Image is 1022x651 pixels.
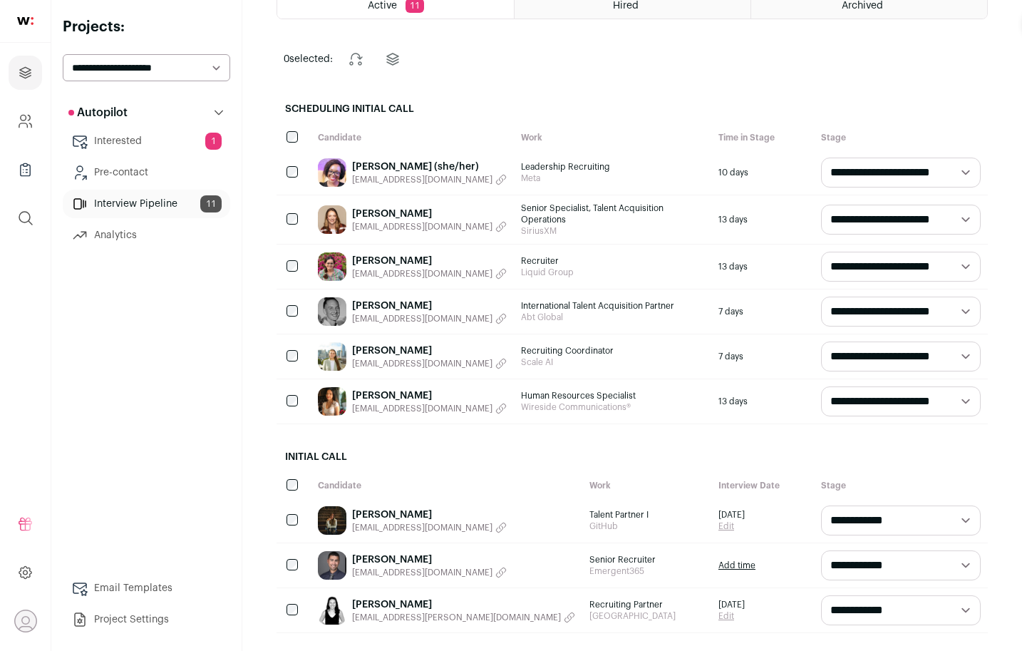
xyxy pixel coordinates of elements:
[352,567,492,578] span: [EMAIL_ADDRESS][DOMAIN_NAME]
[711,245,814,289] div: 13 days
[318,158,346,187] img: 5a84074b77b2ced16f87f63f5e769eb4c1154709ffee1149fc94f06efdacf3ae.jpg
[63,127,230,155] a: Interested1
[277,441,988,473] h2: Initial Call
[842,1,883,11] span: Archived
[352,254,507,268] a: [PERSON_NAME]
[352,313,507,324] button: [EMAIL_ADDRESS][DOMAIN_NAME]
[521,267,704,278] span: Liquid Group
[352,612,575,623] button: [EMAIL_ADDRESS][PERSON_NAME][DOMAIN_NAME]
[711,379,814,424] div: 13 days
[318,252,346,281] img: 2a2dade56ae591f0301e4c66b60a659d2899e62f2d4e8c3e8ea3d9cbe7d86a7e.jpg
[711,195,814,244] div: 13 days
[368,1,397,11] span: Active
[63,17,230,37] h2: Projects:
[521,357,704,368] span: Scale AI
[352,508,507,522] a: [PERSON_NAME]
[521,401,704,413] span: Wireside Communications®
[613,1,639,11] span: Hired
[352,553,507,567] a: [PERSON_NAME]
[352,299,507,313] a: [PERSON_NAME]
[718,599,745,610] span: [DATE]
[514,125,711,150] div: Work
[9,153,42,187] a: Company Lists
[711,289,814,334] div: 7 days
[284,52,333,66] span: selected:
[63,221,230,250] a: Analytics
[318,387,346,416] img: 900ca50aa421d3b90befaf990ad387a11667c16e2751b283106d448d308d2584.jpg
[9,104,42,138] a: Company and ATS Settings
[63,190,230,218] a: Interview Pipeline11
[711,473,814,498] div: Interview Date
[63,158,230,187] a: Pre-contact
[17,17,33,25] img: wellfound-shorthand-0d5821cbd27db2630d0214b213865d53afaa358527fdda9d0ea32b1df1b89c2c.svg
[352,268,507,280] button: [EMAIL_ADDRESS][DOMAIN_NAME]
[589,554,704,565] span: Senior Recruiter
[352,389,507,403] a: [PERSON_NAME]
[589,565,704,577] span: Emergent365
[521,255,704,267] span: Recruiter
[521,225,704,237] span: SiriusXM
[718,560,755,571] a: Add time
[63,605,230,634] a: Project Settings
[718,610,745,622] a: Edit
[277,93,988,125] h2: Scheduling Initial Call
[63,574,230,603] a: Email Templates
[318,596,346,625] img: a2bff38309b7ead7fb623082706f915c3f29bc61f7969dae4dee337e9c7220bc
[352,221,492,232] span: [EMAIL_ADDRESS][DOMAIN_NAME]
[711,334,814,379] div: 7 days
[352,207,507,221] a: [PERSON_NAME]
[718,509,745,521] span: [DATE]
[521,161,704,173] span: Leadership Recruiting
[352,612,561,623] span: [EMAIL_ADDRESS][PERSON_NAME][DOMAIN_NAME]
[352,268,492,280] span: [EMAIL_ADDRESS][DOMAIN_NAME]
[352,174,507,185] button: [EMAIL_ADDRESS][DOMAIN_NAME]
[200,195,222,212] span: 11
[318,506,346,535] img: bba1f916b6020ba4b5c07a6c14bd2b775f79b9a7ade9af0d1a4e4d44509532d5
[205,133,222,150] span: 1
[311,473,582,498] div: Candidate
[589,521,704,532] span: GitHub
[352,403,492,414] span: [EMAIL_ADDRESS][DOMAIN_NAME]
[814,473,988,498] div: Stage
[352,358,492,369] span: [EMAIL_ADDRESS][DOMAIN_NAME]
[521,203,704,225] span: Senior Specialist, Talent Acquisition Operations
[318,551,346,580] img: 790bfb17bc604f43d0539c312a8ea822b8660b3b222090462154f97db1788d3e.jpg
[63,98,230,127] button: Autopilot
[14,610,37,632] button: Open dropdown
[589,599,704,610] span: Recruiting Partner
[9,56,42,90] a: Projects
[352,344,507,358] a: [PERSON_NAME]
[352,403,507,414] button: [EMAIL_ADDRESS][DOMAIN_NAME]
[589,509,704,521] span: Talent Partner I
[711,150,814,195] div: 10 days
[582,473,711,498] div: Work
[68,104,128,121] p: Autopilot
[284,54,289,64] span: 0
[521,300,704,312] span: International Talent Acquisition Partner
[318,342,346,371] img: 0de4b65cdee3e7ecc4020da4aad2ed9d339248c5d7e0e34e03b59832afb1cc63.jpg
[352,313,492,324] span: [EMAIL_ADDRESS][DOMAIN_NAME]
[521,312,704,323] span: Abt Global
[814,125,988,150] div: Stage
[352,598,575,612] a: [PERSON_NAME]
[352,160,507,174] a: [PERSON_NAME] (she/her)
[352,522,492,533] span: [EMAIL_ADDRESS][DOMAIN_NAME]
[718,521,745,532] a: Edit
[352,358,507,369] button: [EMAIL_ADDRESS][DOMAIN_NAME]
[521,345,704,357] span: Recruiting Coordinator
[311,125,514,150] div: Candidate
[318,205,346,234] img: 0323b62e276640c78b129870f9bda4b709c057470415c44ed02aba1bdcd6068e
[521,173,704,184] span: Meta
[521,390,704,401] span: Human Resources Specialist
[352,221,507,232] button: [EMAIL_ADDRESS][DOMAIN_NAME]
[589,610,704,622] span: [GEOGRAPHIC_DATA]
[318,297,346,326] img: 0f0770c911f211b5211e0b5ed0d147760aaa5f2923b14e5cc29683da341adad8.jpg
[352,174,492,185] span: [EMAIL_ADDRESS][DOMAIN_NAME]
[352,522,507,533] button: [EMAIL_ADDRESS][DOMAIN_NAME]
[711,125,814,150] div: Time in Stage
[352,567,507,578] button: [EMAIL_ADDRESS][DOMAIN_NAME]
